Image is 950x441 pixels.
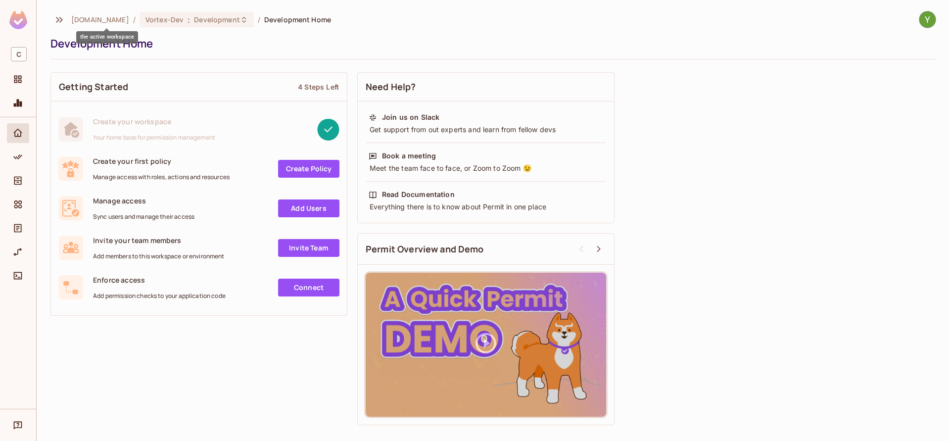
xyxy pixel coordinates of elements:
[369,202,603,212] div: Everything there is to know about Permit in one place
[7,415,29,435] div: Help & Updates
[50,36,931,51] div: Development Home
[278,239,339,257] a: Invite Team
[93,196,194,205] span: Manage access
[919,11,936,28] img: Yanhong Tang
[7,43,29,65] div: Workspace: consoleconnect.com
[278,160,339,178] a: Create Policy
[93,292,226,300] span: Add permission checks to your application code
[93,252,225,260] span: Add members to this workspace or environment
[11,47,27,61] span: C
[71,15,129,24] span: the active workspace
[93,134,215,142] span: Your home base for permission management
[133,15,136,24] li: /
[7,93,29,113] div: Monitoring
[7,242,29,262] div: URL Mapping
[9,11,27,29] img: SReyMgAAAABJRU5ErkJggg==
[7,147,29,167] div: Policy
[93,156,230,166] span: Create your first policy
[7,195,29,214] div: Elements
[382,190,455,199] div: Read Documentation
[187,16,190,24] span: :
[258,15,260,24] li: /
[382,112,439,122] div: Join us on Slack
[7,171,29,191] div: Directory
[264,15,331,24] span: Development Home
[93,236,225,245] span: Invite your team members
[93,275,226,285] span: Enforce access
[278,199,339,217] a: Add Users
[93,173,230,181] span: Manage access with roles, actions and resources
[366,81,416,93] span: Need Help?
[145,15,184,24] span: Vortex-Dev
[93,213,194,221] span: Sync users and manage their access
[93,117,215,126] span: Create your workspace
[7,69,29,89] div: Projects
[278,279,339,296] a: Connect
[7,123,29,143] div: Home
[369,125,603,135] div: Get support from out experts and learn from fellow devs
[382,151,436,161] div: Book a meeting
[76,31,138,44] div: the active workspace
[59,81,128,93] span: Getting Started
[369,163,603,173] div: Meet the team face to face, or Zoom to Zoom 😉
[194,15,239,24] span: Development
[7,218,29,238] div: Audit Log
[298,82,339,92] div: 4 Steps Left
[7,266,29,286] div: Connect
[366,243,484,255] span: Permit Overview and Demo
